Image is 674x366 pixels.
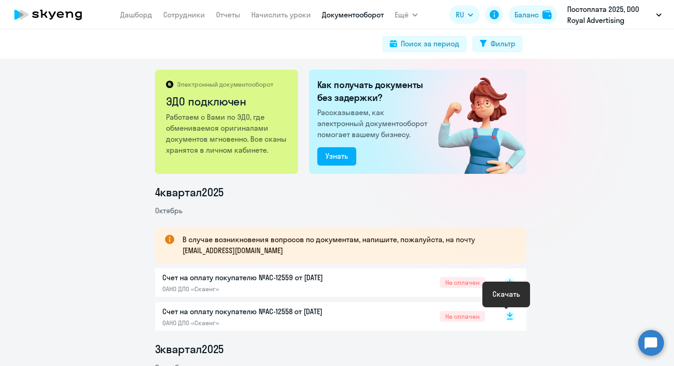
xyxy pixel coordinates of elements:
div: Поиск за период [401,38,459,49]
p: Электронный документооборот [177,80,273,89]
button: Ещё [395,6,418,24]
div: Баланс [514,9,539,20]
p: ОАНО ДПО «Скаенг» [162,285,355,293]
a: Счет на оплату покупателю №AC-12558 от [DATE]ОАНО ДПО «Скаенг»Не оплачен [162,306,485,327]
div: Узнать [326,150,348,161]
a: Дашборд [120,10,152,19]
button: Поиск за период [382,36,467,52]
a: Документооборот [322,10,384,19]
li: 3 квартал 2025 [155,342,526,356]
p: Счет на оплату покупателю №AC-12559 от [DATE] [162,272,355,283]
span: Октябрь [155,206,182,215]
a: Начислить уроки [251,10,311,19]
img: balance [542,10,552,19]
button: Балансbalance [509,6,557,24]
span: RU [456,9,464,20]
a: Сотрудники [163,10,205,19]
button: Постоплата 2025, DOO Royal Advertising [563,4,666,26]
button: RU [449,6,480,24]
a: Счет на оплату покупателю №AC-12559 от [DATE]ОАНО ДПО «Скаенг»Не оплачен [162,272,485,293]
span: Ещё [395,9,409,20]
p: ОАНО ДПО «Скаенг» [162,319,355,327]
p: Счет на оплату покупателю №AC-12558 от [DATE] [162,306,355,317]
button: Фильтр [472,36,523,52]
a: Отчеты [216,10,240,19]
span: Не оплачен [440,311,485,322]
span: Не оплачен [440,277,485,288]
p: Постоплата 2025, DOO Royal Advertising [567,4,652,26]
p: Работаем с Вами по ЭДО, где обмениваемся оригиналами документов мгновенно. Все сканы хранятся в л... [166,111,288,155]
img: connected [423,70,526,174]
h2: ЭДО подключен [166,94,288,109]
button: Узнать [317,147,356,166]
h2: Как получать документы без задержки? [317,78,431,104]
div: Скачать [492,288,520,299]
div: Фильтр [491,38,515,49]
p: В случае возникновения вопросов по документам, напишите, пожалуйста, на почту [EMAIL_ADDRESS][DOM... [182,234,510,256]
li: 4 квартал 2025 [155,185,526,200]
p: Рассказываем, как электронный документооборот помогает вашему бизнесу. [317,107,431,140]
